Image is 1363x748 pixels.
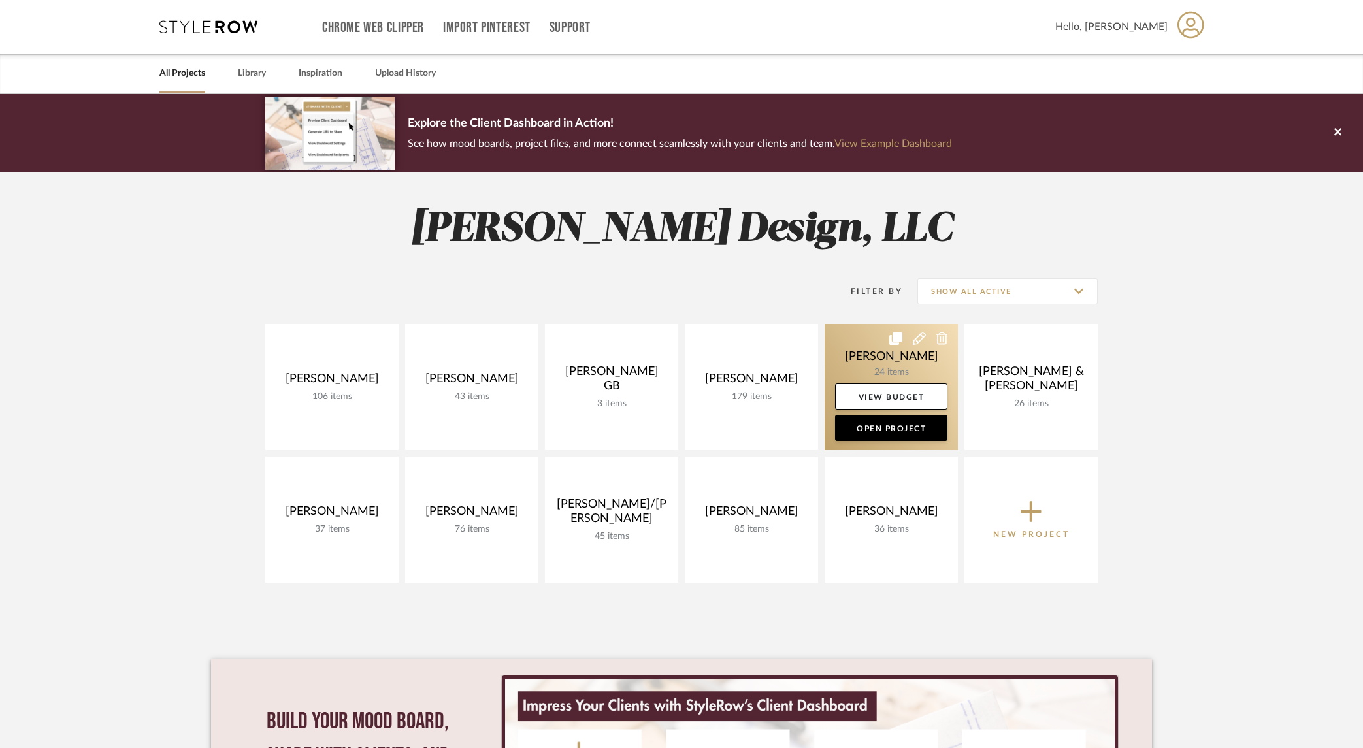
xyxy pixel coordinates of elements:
span: Hello, [PERSON_NAME] [1055,19,1168,35]
h2: [PERSON_NAME] Design, LLC [211,205,1152,254]
div: 85 items [695,524,808,535]
div: 36 items [835,524,947,535]
div: 45 items [555,531,668,542]
a: Chrome Web Clipper [322,22,424,33]
img: d5d033c5-7b12-40c2-a960-1ecee1989c38.png [265,97,395,169]
div: 26 items [975,398,1087,410]
div: 179 items [695,391,808,402]
div: Filter By [834,285,902,298]
a: Inspiration [299,65,342,82]
div: [PERSON_NAME] [276,504,388,524]
div: 3 items [555,398,668,410]
div: 76 items [416,524,528,535]
a: Upload History [375,65,436,82]
a: Open Project [835,415,947,441]
div: 106 items [276,391,388,402]
a: Support [550,22,591,33]
p: New Project [993,528,1070,541]
div: 43 items [416,391,528,402]
a: Library [238,65,266,82]
div: [PERSON_NAME] & [PERSON_NAME] [975,365,1087,398]
p: Explore the Client Dashboard in Action! [408,114,952,135]
a: View Budget [835,383,947,410]
a: Import Pinterest [443,22,531,33]
a: View Example Dashboard [834,138,952,149]
div: [PERSON_NAME] [276,372,388,391]
div: [PERSON_NAME] [695,504,808,524]
p: See how mood boards, project files, and more connect seamlessly with your clients and team. [408,135,952,153]
div: [PERSON_NAME] [416,504,528,524]
div: [PERSON_NAME] GB [555,365,668,398]
div: [PERSON_NAME]/[PERSON_NAME] [555,497,668,531]
div: [PERSON_NAME] [416,372,528,391]
button: New Project [964,457,1098,583]
div: 37 items [276,524,388,535]
div: [PERSON_NAME] [695,372,808,391]
a: All Projects [159,65,205,82]
div: [PERSON_NAME] [835,504,947,524]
